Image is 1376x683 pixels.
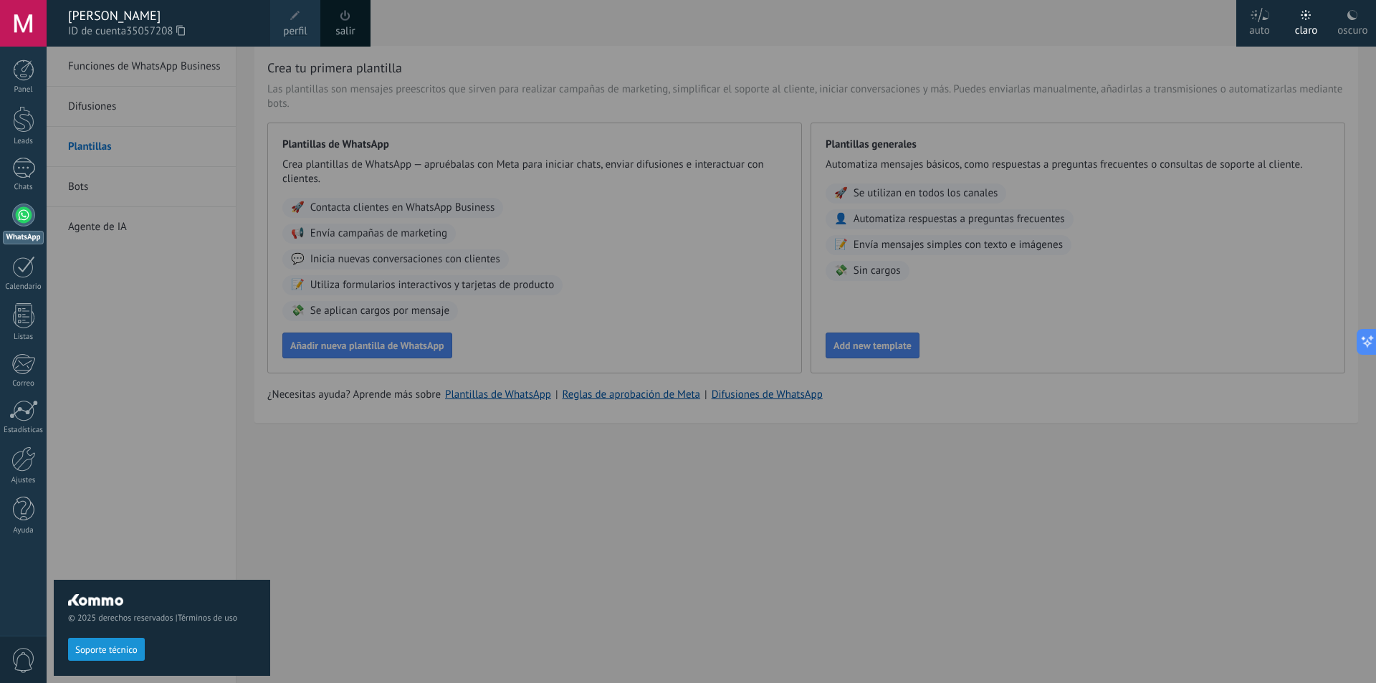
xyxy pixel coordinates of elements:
[68,24,256,39] span: ID de cuenta
[3,526,44,535] div: Ayuda
[3,183,44,192] div: Chats
[75,645,138,655] span: Soporte técnico
[68,8,256,24] div: [PERSON_NAME]
[1249,9,1270,47] div: auto
[3,333,44,342] div: Listas
[283,24,307,39] span: perfil
[1337,9,1367,47] div: oscuro
[1295,9,1318,47] div: claro
[178,613,237,624] a: Términos de uso
[68,638,145,661] button: Soporte técnico
[3,231,44,244] div: WhatsApp
[3,476,44,485] div: Ajustes
[3,85,44,95] div: Panel
[3,282,44,292] div: Calendario
[126,24,185,39] span: 35057208
[68,644,145,654] a: Soporte técnico
[335,24,355,39] a: salir
[3,379,44,388] div: Correo
[3,137,44,146] div: Leads
[3,426,44,435] div: Estadísticas
[68,613,256,624] span: © 2025 derechos reservados |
